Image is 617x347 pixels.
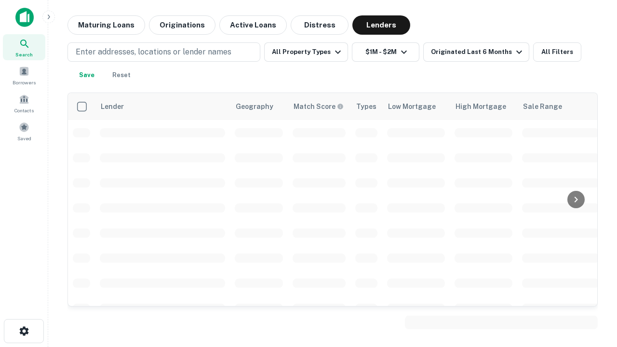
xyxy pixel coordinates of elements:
div: Types [356,101,376,112]
p: Enter addresses, locations or lender names [76,46,231,58]
img: capitalize-icon.png [15,8,34,27]
button: $1M - $2M [352,42,419,62]
th: Low Mortgage [382,93,450,120]
div: Low Mortgage [388,101,436,112]
a: Contacts [3,90,45,116]
button: Originations [149,15,215,35]
span: Contacts [14,107,34,114]
button: All Filters [533,42,581,62]
th: Sale Range [517,93,604,120]
button: Lenders [352,15,410,35]
button: All Property Types [264,42,348,62]
div: High Mortgage [456,101,506,112]
div: Originated Last 6 Months [431,46,525,58]
div: Lender [101,101,124,112]
span: Borrowers [13,79,36,86]
h6: Match Score [294,101,342,112]
button: Enter addresses, locations or lender names [67,42,260,62]
button: Maturing Loans [67,15,145,35]
th: Lender [95,93,230,120]
button: Active Loans [219,15,287,35]
th: Types [350,93,382,120]
div: Capitalize uses an advanced AI algorithm to match your search with the best lender. The match sco... [294,101,344,112]
button: Save your search to get updates of matches that match your search criteria. [71,66,102,85]
button: Originated Last 6 Months [423,42,529,62]
button: Reset [106,66,137,85]
a: Saved [3,118,45,144]
div: Geography [236,101,273,112]
span: Search [15,51,33,58]
th: Geography [230,93,288,120]
th: High Mortgage [450,93,517,120]
div: Sale Range [523,101,562,112]
a: Borrowers [3,62,45,88]
button: Distress [291,15,349,35]
span: Saved [17,134,31,142]
a: Search [3,34,45,60]
iframe: Chat Widget [569,239,617,285]
th: Capitalize uses an advanced AI algorithm to match your search with the best lender. The match sco... [288,93,350,120]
